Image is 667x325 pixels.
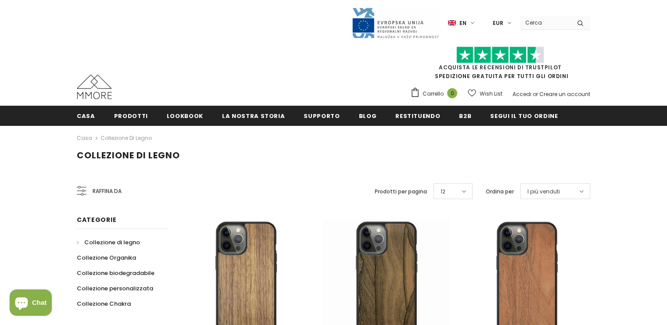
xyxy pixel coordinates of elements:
[222,112,285,120] span: La nostra storia
[77,112,95,120] span: Casa
[395,112,440,120] span: Restituendo
[77,75,112,99] img: Casi MMORE
[93,186,122,196] span: Raffina da
[77,281,153,296] a: Collezione personalizzata
[456,46,544,64] img: Fidati di Pilot Stars
[480,89,502,98] span: Wish List
[459,112,471,120] span: B2B
[77,133,92,143] a: Casa
[490,112,558,120] span: Segui il tuo ordine
[77,235,140,250] a: Collezione di legno
[77,284,153,293] span: Collezione personalizzata
[351,7,439,39] img: Javni Razpis
[77,269,154,277] span: Collezione biodegradabile
[77,106,95,125] a: Casa
[100,134,152,142] a: Collezione di legno
[493,19,503,28] span: EUR
[77,265,154,281] a: Collezione biodegradabile
[114,106,148,125] a: Prodotti
[410,87,462,100] a: Carrello 0
[459,106,471,125] a: B2B
[459,19,466,28] span: en
[351,19,439,26] a: Javni Razpis
[304,112,340,120] span: supporto
[423,89,444,98] span: Carrello
[304,106,340,125] a: supporto
[77,149,180,161] span: Collezione di legno
[375,187,427,196] label: Prodotti per pagina
[77,296,131,311] a: Collezione Chakra
[359,106,377,125] a: Blog
[448,19,456,27] img: i-lang-1.png
[77,215,116,224] span: Categorie
[447,88,457,98] span: 0
[114,112,148,120] span: Prodotti
[167,112,203,120] span: Lookbook
[513,90,531,98] a: Accedi
[439,64,562,71] a: Acquista le recensioni di TrustPilot
[410,50,590,80] span: SPEDIZIONE GRATUITA PER TUTTI GLI ORDINI
[77,250,136,265] a: Collezione Organika
[77,254,136,262] span: Collezione Organika
[222,106,285,125] a: La nostra storia
[468,86,502,101] a: Wish List
[539,90,590,98] a: Creare un account
[359,112,377,120] span: Blog
[167,106,203,125] a: Lookbook
[486,187,514,196] label: Ordina per
[441,187,445,196] span: 12
[520,16,570,29] input: Search Site
[527,187,560,196] span: I più venduti
[77,300,131,308] span: Collezione Chakra
[7,289,54,318] inbox-online-store-chat: Shopify online store chat
[533,90,538,98] span: or
[395,106,440,125] a: Restituendo
[84,238,140,246] span: Collezione di legno
[490,106,558,125] a: Segui il tuo ordine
